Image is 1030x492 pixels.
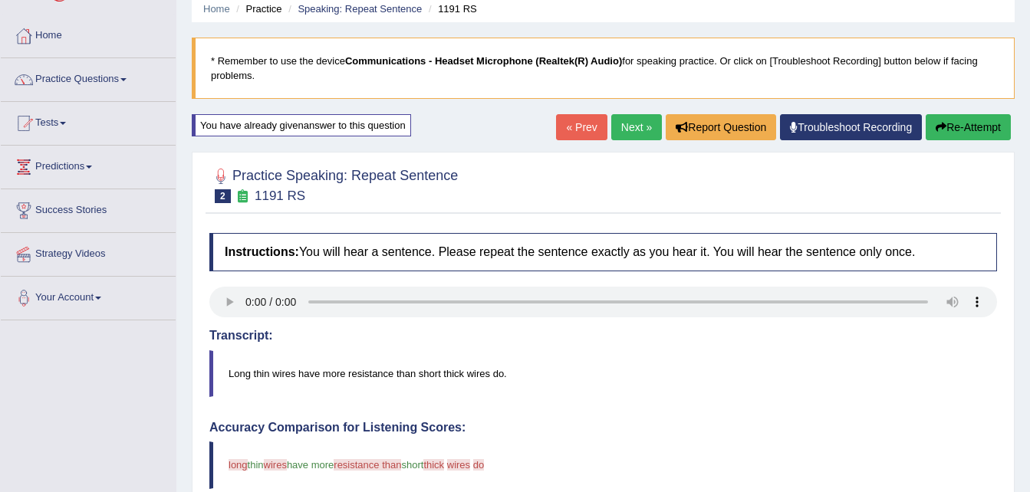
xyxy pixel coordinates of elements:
span: resistance than [334,459,401,471]
a: Tests [1,102,176,140]
span: wires [264,459,287,471]
span: thick [423,459,444,471]
h4: You will hear a sentence. Please repeat the sentence exactly as you hear it. You will hear the se... [209,233,997,271]
a: « Prev [556,114,607,140]
span: short [401,459,423,471]
span: wires [447,459,470,471]
blockquote: Long thin wires have more resistance than short thick wires do. [209,350,997,397]
a: Predictions [1,146,176,184]
b: Communications - Headset Microphone (Realtek(R) Audio) [345,55,622,67]
h4: Transcript: [209,329,997,343]
button: Report Question [666,114,776,140]
li: 1191 RS [425,2,477,16]
small: 1191 RS [255,189,305,203]
span: have more [287,459,334,471]
a: Troubleshoot Recording [780,114,922,140]
span: long [229,459,248,471]
h4: Accuracy Comparison for Listening Scores: [209,421,997,435]
small: Exam occurring question [235,189,251,204]
blockquote: * Remember to use the device for speaking practice. Or click on [Troubleshoot Recording] button b... [192,38,1015,99]
a: Success Stories [1,189,176,228]
a: Next » [611,114,662,140]
a: Strategy Videos [1,233,176,271]
h2: Practice Speaking: Repeat Sentence [209,165,458,203]
span: do [473,459,484,471]
a: Home [203,3,230,15]
b: Instructions: [225,245,299,258]
a: Practice Questions [1,58,176,97]
li: Practice [232,2,281,16]
span: 2 [215,189,231,203]
a: Your Account [1,277,176,315]
span: thin [248,459,264,471]
div: You have already given answer to this question [192,114,411,136]
a: Speaking: Repeat Sentence [298,3,422,15]
button: Re-Attempt [926,114,1011,140]
a: Home [1,15,176,53]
